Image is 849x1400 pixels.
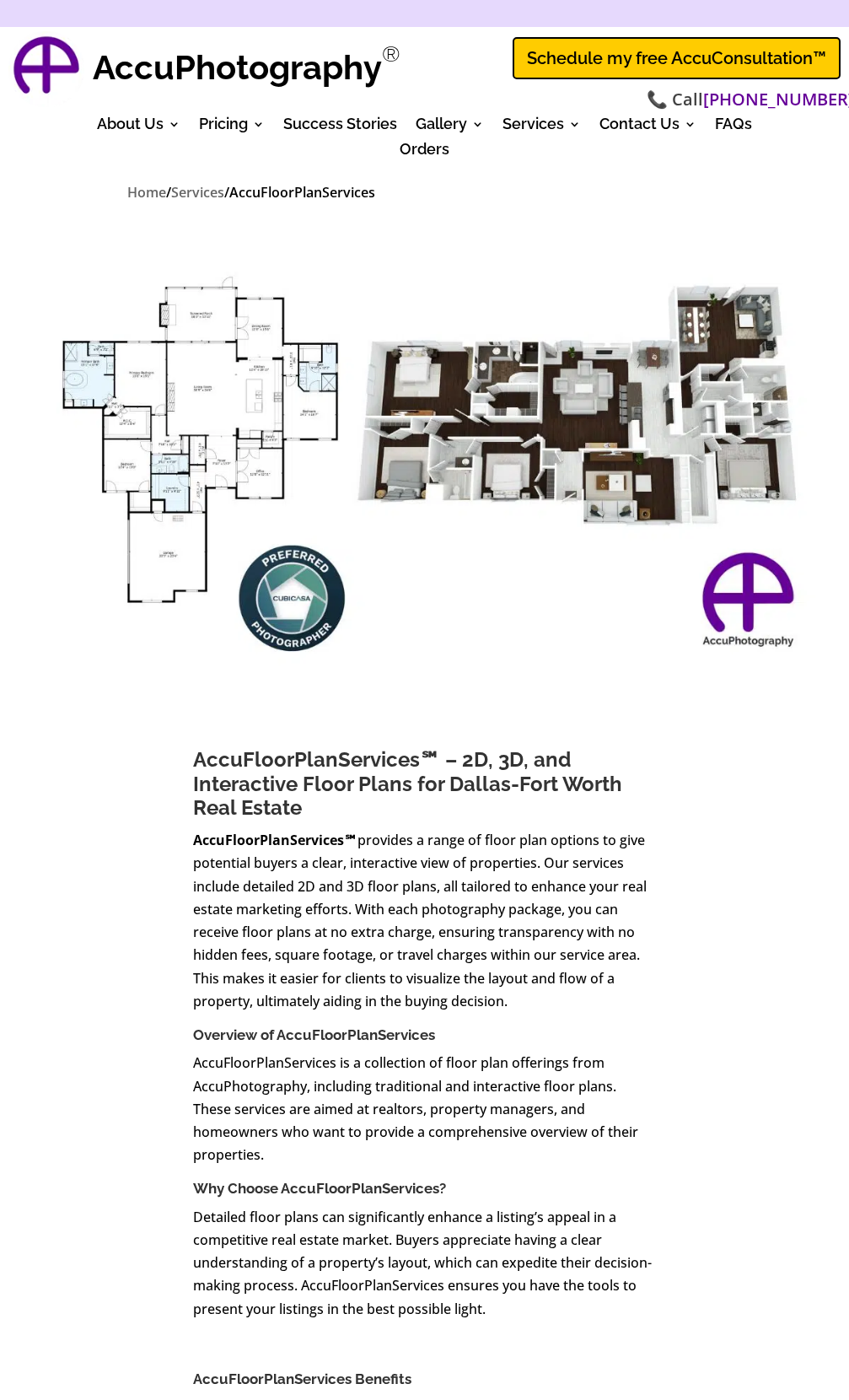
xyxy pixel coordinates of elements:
a: FAQs [715,118,752,137]
img: AccuPhotography [8,31,84,107]
a: Gallery [416,118,484,137]
a: Orders [400,143,449,162]
span: / [166,183,171,202]
a: Success Stories [283,118,397,137]
span: / [224,183,229,202]
a: Schedule my free AccuConsultation™ [513,37,841,79]
sup: Registered Trademark [382,41,400,67]
h3: AccuFloorPlanServices Benefits [193,1370,657,1396]
a: AccuPhotography Logo - Professional Real Estate Photography and Media Services in Dallas, Texas [8,31,84,107]
nav: breadcrumbs [127,181,723,204]
a: Pricing [199,118,265,137]
p: provides a range of floor plan options to give potential buyers a clear, interactive view of prop... [193,829,657,1026]
strong: AccuFloorPlanServices℠ [193,831,357,849]
h3: Overview of AccuFloorPlanServices [193,1026,657,1052]
a: About Us [97,118,180,137]
h3: Why Choose AccuFloorPlanServices? [193,1180,657,1205]
p: AccuFloorPlanServices is a collection of floor plan offerings from AccuPhotography, including tra... [193,1052,657,1180]
a: Services [171,183,224,203]
span: AccuFloorPlanServices [229,183,375,202]
strong: AccuPhotography [93,47,382,87]
a: Home [127,183,166,203]
a: Services [502,118,581,137]
p: Detailed floor plans can significantly enhance a listing’s appeal in a competitive real estate ma... [193,1206,657,1334]
a: Contact Us [599,118,696,137]
span: AccuFloorPlanServices℠ – 2D, 3D, and Interactive Floor Plans for Dallas-Fort Worth Real Estate [193,747,622,821]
